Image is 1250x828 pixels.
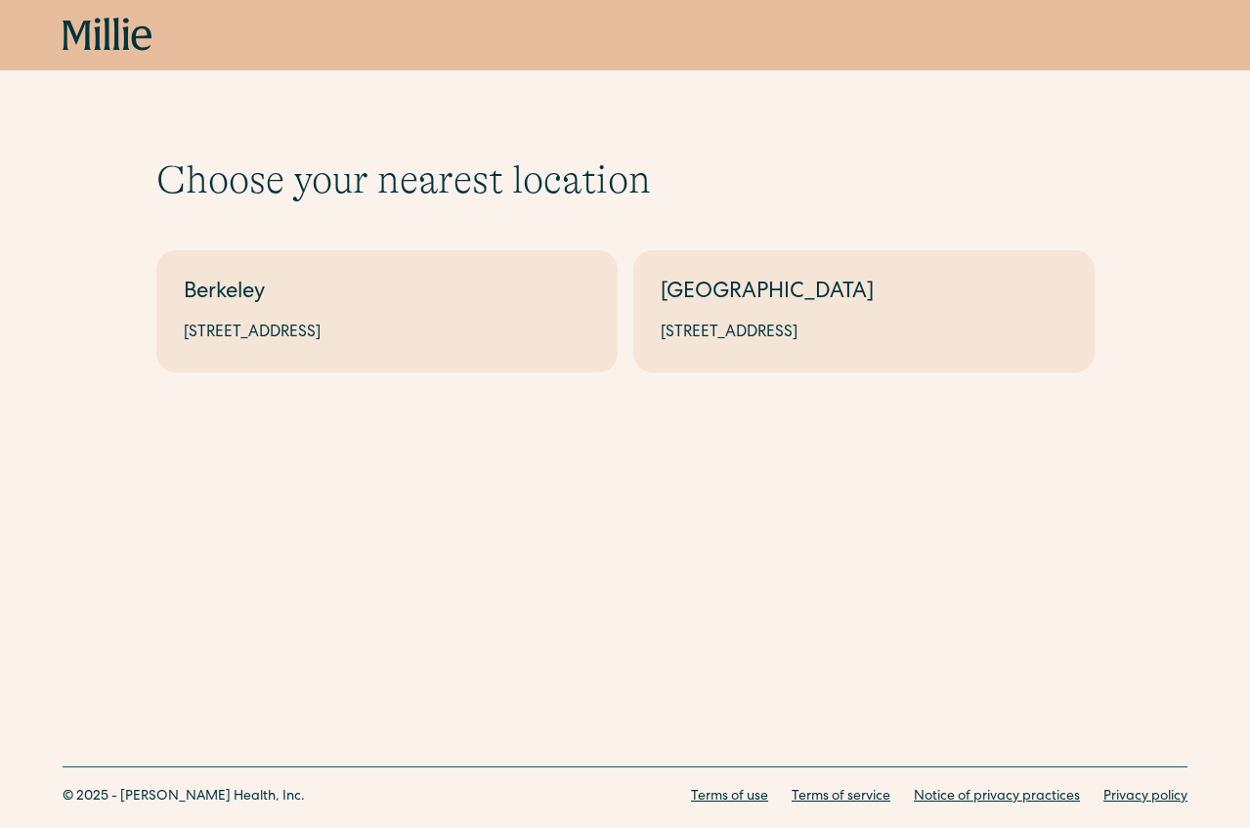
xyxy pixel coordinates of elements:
[661,278,1067,310] div: [GEOGRAPHIC_DATA]
[633,250,1095,372] a: [GEOGRAPHIC_DATA][STREET_ADDRESS]
[156,250,618,372] a: Berkeley[STREET_ADDRESS]
[156,156,1095,203] h1: Choose your nearest location
[1103,787,1187,807] a: Privacy policy
[63,787,305,807] div: © 2025 - [PERSON_NAME] Health, Inc.
[661,322,1067,345] div: [STREET_ADDRESS]
[63,18,152,53] a: home
[184,322,590,345] div: [STREET_ADDRESS]
[914,787,1080,807] a: Notice of privacy practices
[184,278,590,310] div: Berkeley
[792,787,890,807] a: Terms of service
[691,787,768,807] a: Terms of use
